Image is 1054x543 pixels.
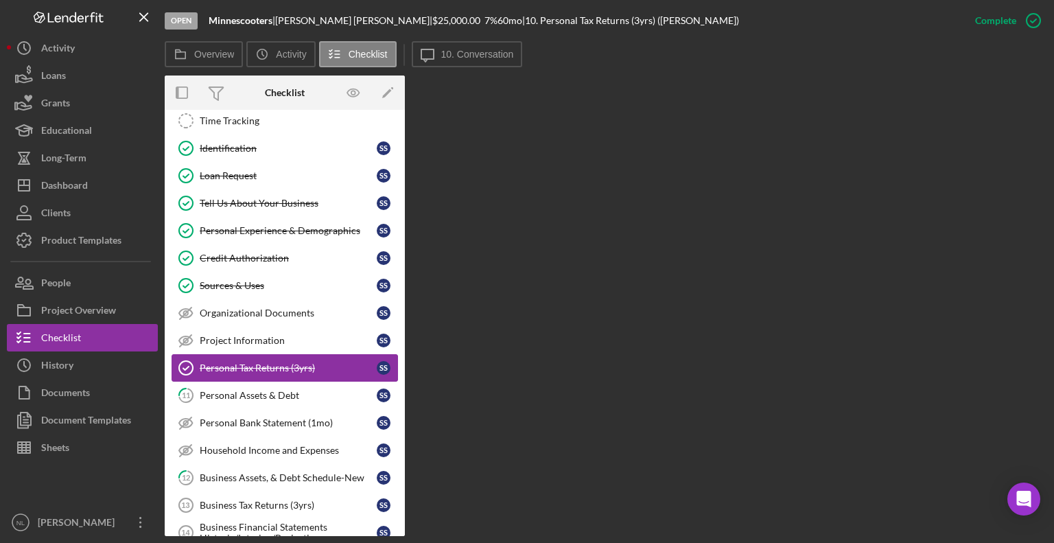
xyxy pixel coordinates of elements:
div: S S [377,443,390,457]
div: S S [377,196,390,210]
label: Activity [276,49,306,60]
div: Loan Request [200,170,377,181]
button: Long-Term [7,144,158,172]
div: Educational [41,117,92,148]
a: IdentificationSS [172,135,398,162]
div: Checklist [265,87,305,98]
div: | 10. Personal Tax Returns (3yrs) ([PERSON_NAME]) [522,15,739,26]
div: Product Templates [41,227,121,257]
button: Loans [7,62,158,89]
a: 12Business Assets, & Debt Schedule-NewSS [172,464,398,492]
a: Project InformationSS [172,327,398,354]
div: Sheets [41,434,69,465]
div: Loans [41,62,66,93]
div: S S [377,471,390,485]
a: Loan RequestSS [172,162,398,189]
text: NL [16,519,25,527]
button: Dashboard [7,172,158,199]
button: Document Templates [7,406,158,434]
tspan: 13 [181,501,189,509]
div: Clients [41,199,71,230]
button: NL[PERSON_NAME] [7,509,158,536]
a: 13Business Tax Returns (3yrs)SS [172,492,398,519]
div: Tell Us About Your Business [200,198,377,209]
div: History [41,351,73,382]
button: 10. Conversation [412,41,523,67]
div: Open [165,12,198,30]
button: Project Overview [7,297,158,324]
a: Personal Bank Statement (1mo)SS [172,409,398,437]
div: S S [377,224,390,238]
div: Dashboard [41,172,88,203]
button: Clients [7,199,158,227]
div: Grants [41,89,70,120]
div: Organizational Documents [200,308,377,319]
button: Complete [961,7,1047,34]
button: Checklist [7,324,158,351]
button: Sheets [7,434,158,461]
div: S S [377,306,390,320]
div: Personal Assets & Debt [200,390,377,401]
div: Credit Authorization [200,253,377,264]
div: S S [377,498,390,512]
a: 11Personal Assets & DebtSS [172,382,398,409]
div: S S [377,334,390,347]
a: Time Tracking [172,107,398,135]
div: $25,000.00 [432,15,484,26]
button: History [7,351,158,379]
div: Activity [41,34,75,65]
div: | [209,15,275,26]
div: Project Information [200,335,377,346]
div: Identification [200,143,377,154]
a: Household Income and ExpensesSS [172,437,398,464]
label: Checklist [349,49,388,60]
button: Educational [7,117,158,144]
div: S S [377,361,390,375]
tspan: 11 [182,391,190,400]
div: S S [377,251,390,265]
div: Personal Tax Returns (3yrs) [200,362,377,373]
label: 10. Conversation [441,49,514,60]
button: Product Templates [7,227,158,254]
a: Tell Us About Your BusinessSS [172,189,398,217]
button: People [7,269,158,297]
a: Grants [7,89,158,117]
div: Business Tax Returns (3yrs) [200,500,377,511]
div: Business Assets, & Debt Schedule-New [200,472,377,483]
div: Long-Term [41,144,86,175]
div: Project Overview [41,297,116,327]
div: Sources & Uses [200,280,377,291]
div: [PERSON_NAME] [PERSON_NAME] | [275,15,432,26]
div: Open Intercom Messenger [1007,483,1040,516]
button: Documents [7,379,158,406]
div: [PERSON_NAME] [34,509,124,540]
div: Time Tracking [200,115,397,126]
tspan: 12 [182,473,190,482]
button: Checklist [319,41,397,67]
div: Household Income and Expenses [200,445,377,456]
div: S S [377,389,390,402]
b: Minnescooters [209,14,272,26]
a: Organizational DocumentsSS [172,299,398,327]
div: Checklist [41,324,81,355]
label: Overview [194,49,234,60]
div: 7 % [484,15,497,26]
div: 60 mo [497,15,522,26]
div: Personal Experience & Demographics [200,225,377,236]
button: Overview [165,41,243,67]
a: Credit AuthorizationSS [172,244,398,272]
div: S S [377,279,390,292]
a: Sources & UsesSS [172,272,398,299]
button: Activity [246,41,315,67]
